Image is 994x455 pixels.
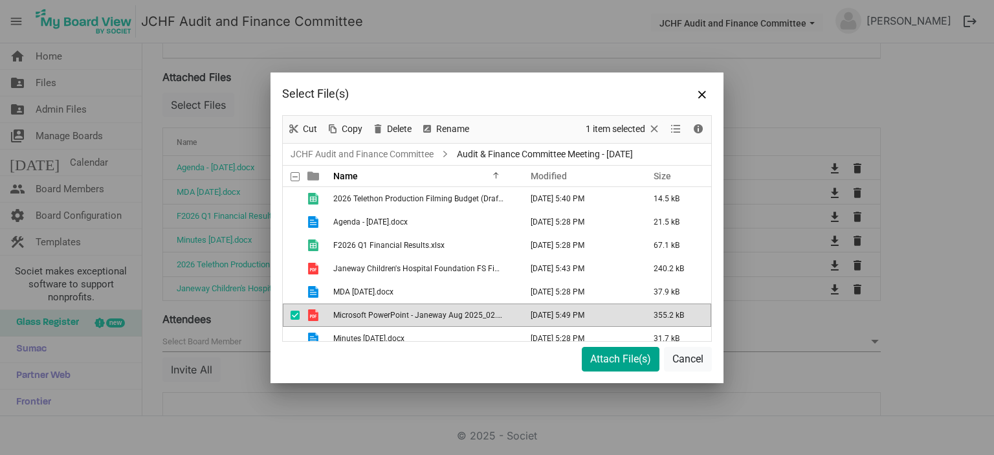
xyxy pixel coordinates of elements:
span: Rename [435,121,470,137]
span: Agenda - [DATE].docx [333,217,408,227]
div: View [665,116,687,143]
td: checkbox [283,187,300,210]
td: August 20, 2025 5:49 PM column header Modified [517,304,640,327]
span: Minutes [DATE].docx [333,334,404,343]
div: Clear selection [581,116,665,143]
td: August 18, 2025 5:28 PM column header Modified [517,210,640,234]
td: 240.2 kB is template cell column header Size [640,257,711,280]
td: August 18, 2025 5:40 PM column header Modified [517,187,640,210]
span: 2026 Telethon Production Filming Budget (Draft).xlsx [333,194,519,203]
td: August 18, 2025 5:28 PM column header Modified [517,327,640,350]
td: checkbox [283,234,300,257]
span: Name [333,171,358,181]
td: F2026 Q1 Financial Results.xlsx is template cell column header Name [329,234,517,257]
td: MDA June 30, 2025.docx is template cell column header Name [329,280,517,304]
td: checkbox [283,327,300,350]
td: 2026 Telethon Production Filming Budget (Draft).xlsx is template cell column header Name [329,187,517,210]
button: Delete [370,121,414,137]
span: Delete [386,121,413,137]
td: 355.2 kB is template cell column header Size [640,304,711,327]
td: is template cell column header type [300,187,329,210]
button: Close [692,84,712,104]
span: Modified [531,171,567,181]
td: is template cell column header type [300,280,329,304]
button: Copy [324,121,365,137]
span: Audit & Finance Committee Meeting - [DATE] [454,146,635,162]
td: checkbox [283,280,300,304]
span: 1 item selected [584,121,646,137]
span: Cut [302,121,318,137]
td: checkbox [283,304,300,327]
span: MDA [DATE].docx [333,287,393,296]
div: Rename [416,116,474,143]
td: is template cell column header type [300,234,329,257]
td: is template cell column header type [300,210,329,234]
span: F2026 Q1 Financial Results.xlsx [333,241,445,250]
button: Details [690,121,707,137]
td: 37.9 kB is template cell column header Size [640,280,711,304]
td: 31.7 kB is template cell column header Size [640,327,711,350]
td: checkbox [283,210,300,234]
td: Minutes May 13, 2025.docx is template cell column header Name [329,327,517,350]
span: Copy [340,121,364,137]
button: Rename [419,121,472,137]
td: 67.1 kB is template cell column header Size [640,234,711,257]
div: Cut [283,116,322,143]
div: Select File(s) [282,84,626,104]
td: Janeway Children's Hospital Foundation FS Final Draft.pdf is template cell column header Name [329,257,517,280]
td: 14.5 kB is template cell column header Size [640,187,711,210]
button: Selection [584,121,663,137]
td: Microsoft PowerPoint - Janeway Aug 2025_02.pdf is template cell column header Name [329,304,517,327]
a: JCHF Audit and Finance Committee [288,146,436,162]
span: Microsoft PowerPoint - Janeway Aug 2025_02.pdf [333,311,509,320]
td: August 20, 2025 5:43 PM column header Modified [517,257,640,280]
button: Cancel [664,347,712,372]
td: checkbox [283,257,300,280]
div: Details [687,116,709,143]
td: August 18, 2025 5:28 PM column header Modified [517,280,640,304]
td: 21.5 kB is template cell column header Size [640,210,711,234]
button: Cut [285,121,320,137]
div: Copy [322,116,367,143]
td: August 18, 2025 5:28 PM column header Modified [517,234,640,257]
td: is template cell column header type [300,327,329,350]
button: Attach File(s) [582,347,659,372]
span: Janeway Children's Hospital Foundation FS Final Draft.pdf [333,264,538,273]
span: Size [654,171,671,181]
button: View dropdownbutton [668,121,683,137]
td: Agenda - August 14, 2025.docx is template cell column header Name [329,210,517,234]
td: is template cell column header type [300,304,329,327]
div: Delete [367,116,416,143]
td: is template cell column header type [300,257,329,280]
